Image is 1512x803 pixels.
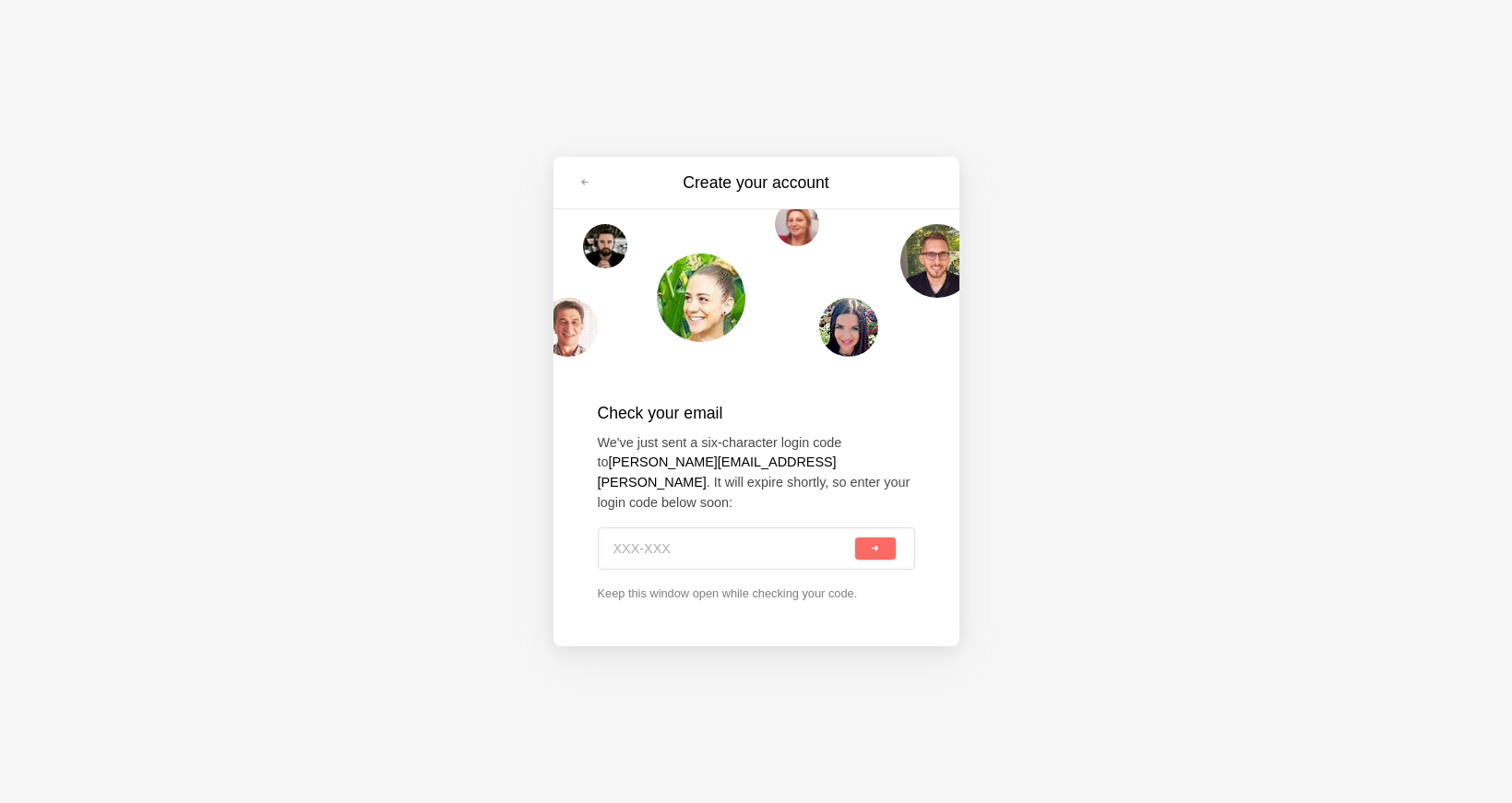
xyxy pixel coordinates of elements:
strong: [PERSON_NAME][EMAIL_ADDRESS][PERSON_NAME] [598,455,837,490]
h3: Create your account [601,171,911,195]
input: XXX-XXX [613,528,852,569]
h2: Check your email [598,401,915,425]
p: We've just sent a six-character login code to . It will expire shortly, so enter your login code ... [598,433,915,513]
p: Keep this window open while checking your code. [598,585,915,602]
